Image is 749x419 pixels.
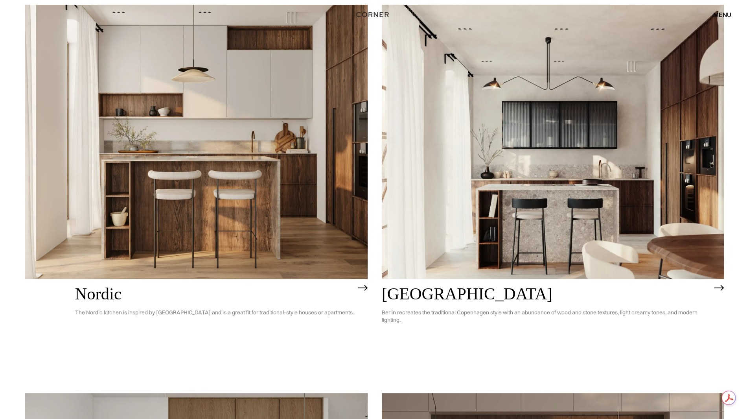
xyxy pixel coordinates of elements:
a: [GEOGRAPHIC_DATA]Berlin recreates the traditional Copenhagen style with an abundance of wood and ... [382,5,724,379]
p: The Nordic kitchen is inspired by [GEOGRAPHIC_DATA] and is a great fit for traditional-style hous... [75,303,354,322]
a: home [343,9,406,20]
div: menu [705,8,731,21]
h2: Nordic [75,285,354,303]
h2: [GEOGRAPHIC_DATA] [382,285,710,303]
p: Berlin recreates the traditional Copenhagen style with an abundance of wood and stone textures, l... [382,303,710,330]
a: NordicThe Nordic kitchen is inspired by [GEOGRAPHIC_DATA] and is a great fit for traditional-styl... [25,5,368,371]
div: menu [713,11,731,18]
